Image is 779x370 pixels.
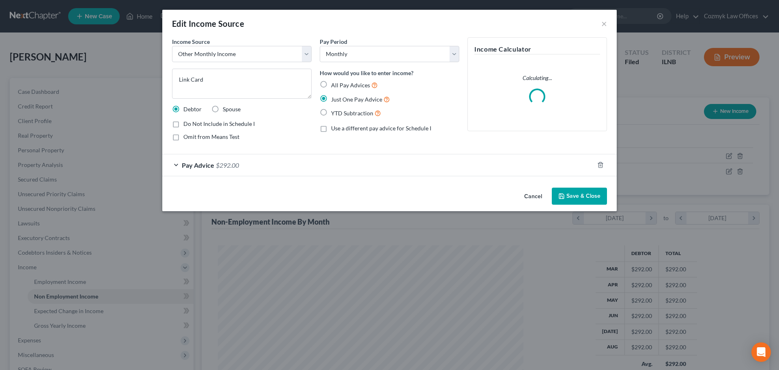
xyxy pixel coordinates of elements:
[172,38,210,45] span: Income Source
[331,82,370,89] span: All Pay Advices
[331,125,431,132] span: Use a different pay advice for Schedule I
[518,188,549,205] button: Cancel
[223,106,241,113] span: Spouse
[474,44,600,54] h5: Income Calculator
[172,18,244,29] div: Edit Income Source
[601,19,607,28] button: ×
[182,161,214,169] span: Pay Advice
[320,37,347,46] label: Pay Period
[331,96,382,103] span: Just One Pay Advice
[183,120,255,127] span: Do Not Include in Schedule I
[320,69,413,77] label: How would you like to enter income?
[552,188,607,205] button: Save & Close
[216,161,239,169] span: $292.00
[183,106,202,113] span: Debtor
[751,342,771,362] div: Open Intercom Messenger
[331,110,373,117] span: YTD Subtraction
[183,133,239,140] span: Omit from Means Test
[474,74,600,82] p: Calculating...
